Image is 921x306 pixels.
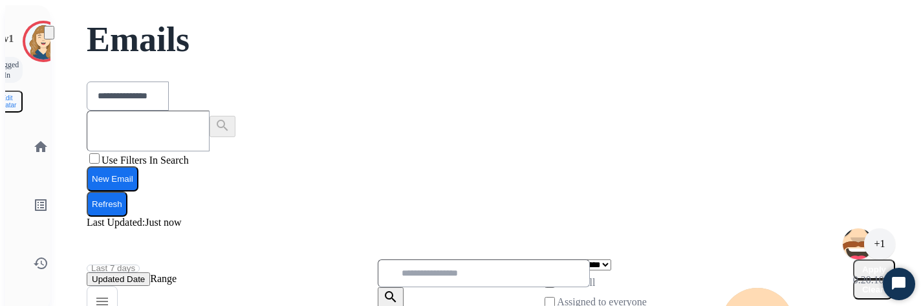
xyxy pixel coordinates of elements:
button: Updated Date [87,272,150,286]
span: Select all [557,277,595,288]
mat-icon: search [383,289,398,305]
button: Start Chat [883,268,915,300]
button: Apply [853,259,895,279]
mat-icon: history [33,256,49,271]
span: Last 7 days [91,266,135,271]
button: Refresh [87,191,127,217]
img: avatar [25,23,61,60]
span: Last Updated: [87,217,145,228]
p: 0.20.1027RC [853,272,908,288]
h2: Emails [87,27,895,52]
mat-icon: search [215,118,230,133]
button: New Email [87,166,138,191]
mat-icon: home [33,139,49,155]
svg: Open Chat [891,276,907,292]
mat-icon: list_alt [33,197,49,213]
span: Range [87,273,177,284]
button: Last 7 days [87,265,140,272]
span: Just now [145,217,181,228]
label: Use Filters In Search [102,155,189,166]
div: +1 [864,228,895,259]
